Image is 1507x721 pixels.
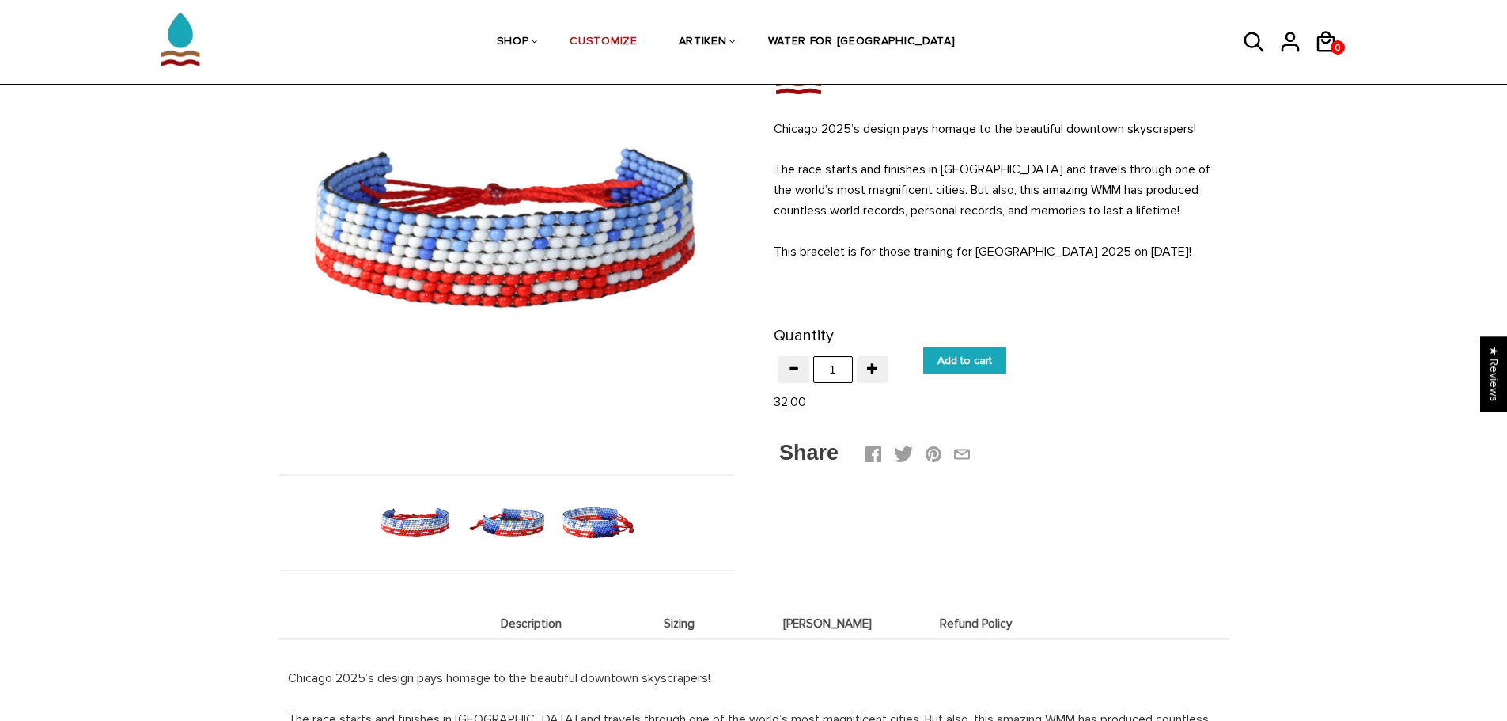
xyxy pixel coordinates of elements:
[1331,38,1345,58] span: 0
[497,1,529,85] a: SHOP
[774,323,834,349] label: Quantity
[758,617,899,631] span: [PERSON_NAME]
[774,244,1191,260] span: This bracelet is for those training for [GEOGRAPHIC_DATA] 2025 on [DATE]!
[1480,336,1507,412] div: Click to open Judge.me floating reviews tab
[774,394,806,410] span: 32.00
[570,1,637,85] a: CUSTOMIZE
[774,119,1229,139] p: Chicago 2025’s design pays homage to the beautiful downtown skyscrapers!
[279,3,734,458] img: Chicago 2025
[679,1,727,85] a: ARTIKEN
[906,617,1047,631] span: Refund Policy
[774,76,823,98] img: Chicago 2025
[923,347,1006,374] input: Add to cart
[768,1,956,85] a: WATER FOR [GEOGRAPHIC_DATA]
[288,668,1220,689] p: Chicago 2025’s design pays homage to the beautiful downtown skyscrapers!
[461,617,602,631] span: Description
[779,441,839,465] span: Share
[375,482,456,564] img: Chicago 2025
[466,482,547,564] img: Chicago 2025
[557,482,638,564] img: Chicago 2025
[609,617,750,631] span: Sizing
[774,161,1210,218] span: The race starts and finishes in [GEOGRAPHIC_DATA] and travels through one of the world’s most mag...
[1331,40,1345,55] a: 0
